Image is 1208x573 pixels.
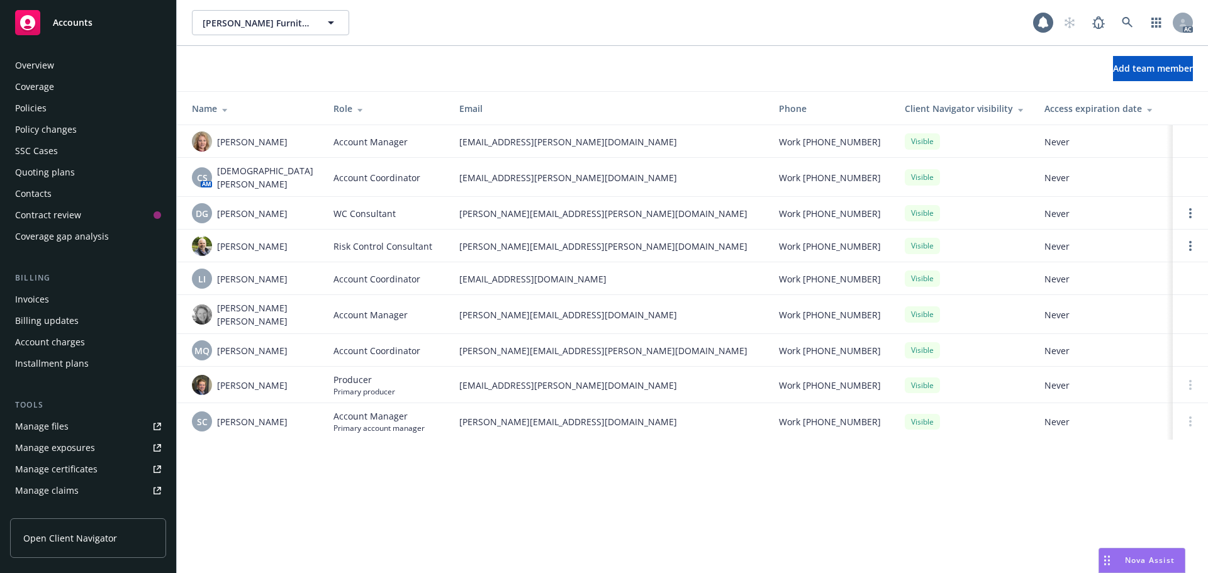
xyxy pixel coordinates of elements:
[905,102,1024,115] div: Client Navigator visibility
[197,415,208,428] span: SC
[1057,10,1082,35] a: Start snowing
[196,207,208,220] span: DG
[333,207,396,220] span: WC Consultant
[779,135,881,148] span: Work [PHONE_NUMBER]
[15,502,74,522] div: Manage BORs
[217,240,288,253] span: [PERSON_NAME]
[53,18,92,28] span: Accounts
[333,344,420,357] span: Account Coordinator
[15,98,47,118] div: Policies
[192,375,212,395] img: photo
[10,311,166,331] a: Billing updates
[905,133,940,149] div: Visible
[10,141,166,161] a: SSC Cases
[333,373,395,386] span: Producer
[1113,62,1193,74] span: Add team member
[10,77,166,97] a: Coverage
[217,301,313,328] span: [PERSON_NAME] [PERSON_NAME]
[217,135,288,148] span: [PERSON_NAME]
[10,481,166,501] a: Manage claims
[905,306,940,322] div: Visible
[15,77,54,97] div: Coverage
[905,238,940,253] div: Visible
[1044,415,1163,428] span: Never
[217,164,313,191] span: [DEMOGRAPHIC_DATA][PERSON_NAME]
[217,415,288,428] span: [PERSON_NAME]
[198,272,206,286] span: LI
[10,416,166,437] a: Manage files
[23,531,117,545] span: Open Client Navigator
[15,141,58,161] div: SSC Cases
[1044,102,1163,115] div: Access expiration date
[15,289,49,309] div: Invoices
[1044,344,1163,357] span: Never
[15,332,85,352] div: Account charges
[203,16,311,30] span: [PERSON_NAME] Furniture Co.
[10,205,166,225] a: Contract review
[779,240,881,253] span: Work [PHONE_NUMBER]
[779,308,881,321] span: Work [PHONE_NUMBER]
[459,135,759,148] span: [EMAIL_ADDRESS][PERSON_NAME][DOMAIN_NAME]
[333,272,420,286] span: Account Coordinator
[1113,56,1193,81] button: Add team member
[10,272,166,284] div: Billing
[1183,206,1198,221] a: Open options
[333,386,395,397] span: Primary producer
[10,55,166,75] a: Overview
[10,399,166,411] div: Tools
[192,236,212,256] img: photo
[333,240,432,253] span: Risk Control Consultant
[10,353,166,374] a: Installment plans
[15,184,52,204] div: Contacts
[192,102,313,115] div: Name
[905,414,940,430] div: Visible
[779,272,881,286] span: Work [PHONE_NUMBER]
[459,379,759,392] span: [EMAIL_ADDRESS][PERSON_NAME][DOMAIN_NAME]
[459,272,759,286] span: [EMAIL_ADDRESS][DOMAIN_NAME]
[10,120,166,140] a: Policy changes
[197,171,208,184] span: CS
[779,344,881,357] span: Work [PHONE_NUMBER]
[194,344,210,357] span: MQ
[15,120,77,140] div: Policy changes
[459,344,759,357] span: [PERSON_NAME][EMAIL_ADDRESS][PERSON_NAME][DOMAIN_NAME]
[10,98,166,118] a: Policies
[905,205,940,221] div: Visible
[1044,171,1163,184] span: Never
[1044,207,1163,220] span: Never
[10,184,166,204] a: Contacts
[1044,272,1163,286] span: Never
[779,102,885,115] div: Phone
[1044,240,1163,253] span: Never
[10,162,166,182] a: Quoting plans
[1183,238,1198,253] a: Open options
[192,304,212,325] img: photo
[459,240,759,253] span: [PERSON_NAME][EMAIL_ADDRESS][PERSON_NAME][DOMAIN_NAME]
[10,5,166,40] a: Accounts
[217,207,288,220] span: [PERSON_NAME]
[459,102,759,115] div: Email
[459,207,759,220] span: [PERSON_NAME][EMAIL_ADDRESS][PERSON_NAME][DOMAIN_NAME]
[192,10,349,35] button: [PERSON_NAME] Furniture Co.
[15,481,79,501] div: Manage claims
[15,162,75,182] div: Quoting plans
[459,415,759,428] span: [PERSON_NAME][EMAIL_ADDRESS][DOMAIN_NAME]
[905,270,940,286] div: Visible
[15,55,54,75] div: Overview
[15,311,79,331] div: Billing updates
[10,459,166,479] a: Manage certificates
[10,438,166,458] a: Manage exposures
[192,131,212,152] img: photo
[1115,10,1140,35] a: Search
[333,423,425,433] span: Primary account manager
[779,415,881,428] span: Work [PHONE_NUMBER]
[1125,555,1175,565] span: Nova Assist
[217,379,288,392] span: [PERSON_NAME]
[217,272,288,286] span: [PERSON_NAME]
[217,344,288,357] span: [PERSON_NAME]
[459,308,759,321] span: [PERSON_NAME][EMAIL_ADDRESS][DOMAIN_NAME]
[779,171,881,184] span: Work [PHONE_NUMBER]
[10,502,166,522] a: Manage BORs
[459,171,759,184] span: [EMAIL_ADDRESS][PERSON_NAME][DOMAIN_NAME]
